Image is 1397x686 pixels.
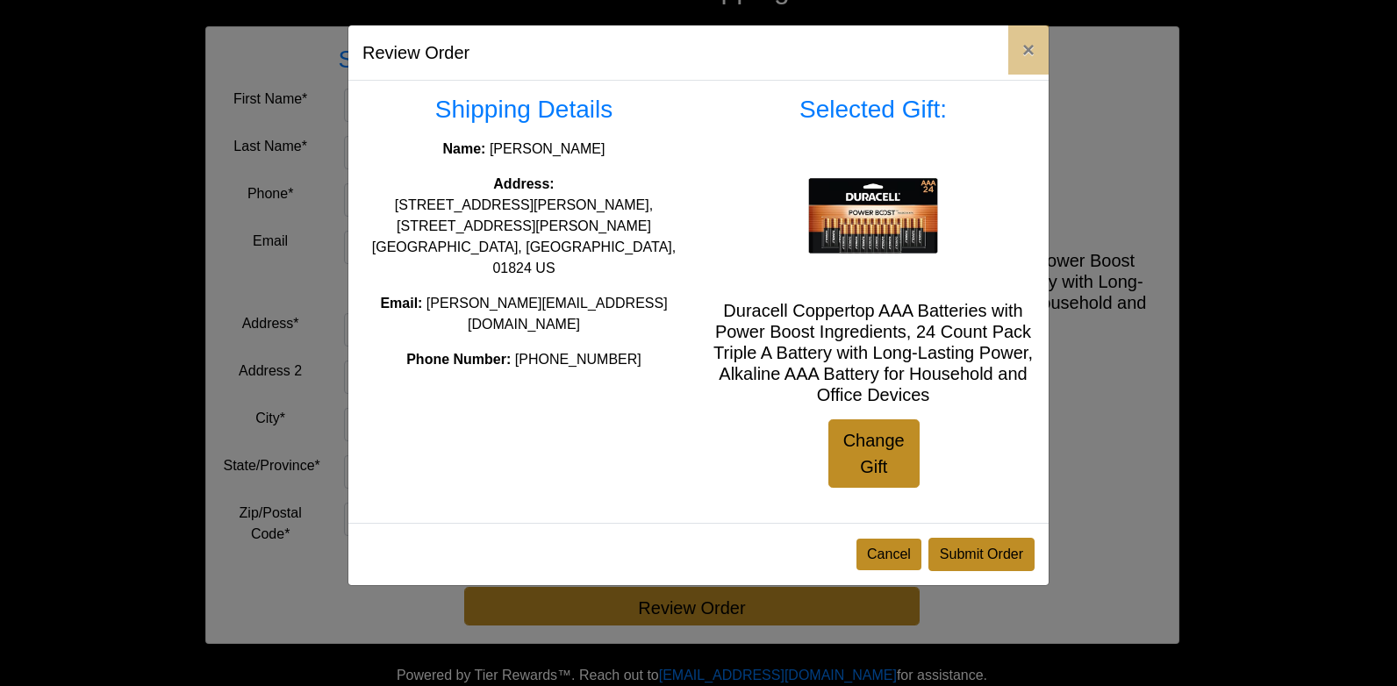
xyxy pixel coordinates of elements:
h3: Shipping Details [362,95,685,125]
strong: Email: [380,296,422,311]
h3: Selected Gift: [712,95,1035,125]
span: [PHONE_NUMBER] [515,352,641,367]
img: Duracell Coppertop AAA Batteries with Power Boost Ingredients, 24 Count Pack Triple A Battery wit... [803,146,943,286]
h5: Review Order [362,39,469,66]
strong: Address: [493,176,554,191]
a: Change Gift [828,419,920,488]
span: × [1022,38,1035,61]
strong: Phone Number: [406,352,511,367]
span: [PERSON_NAME] [490,141,605,156]
span: [STREET_ADDRESS][PERSON_NAME], [STREET_ADDRESS][PERSON_NAME] [GEOGRAPHIC_DATA], [GEOGRAPHIC_DATA]... [372,197,676,275]
button: Close [1008,25,1049,75]
button: Submit Order [928,538,1035,571]
span: [PERSON_NAME][EMAIL_ADDRESS][DOMAIN_NAME] [426,296,668,332]
strong: Name: [443,141,486,156]
h5: Duracell Coppertop AAA Batteries with Power Boost Ingredients, 24 Count Pack Triple A Battery wit... [712,300,1035,405]
button: Cancel [856,539,921,570]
